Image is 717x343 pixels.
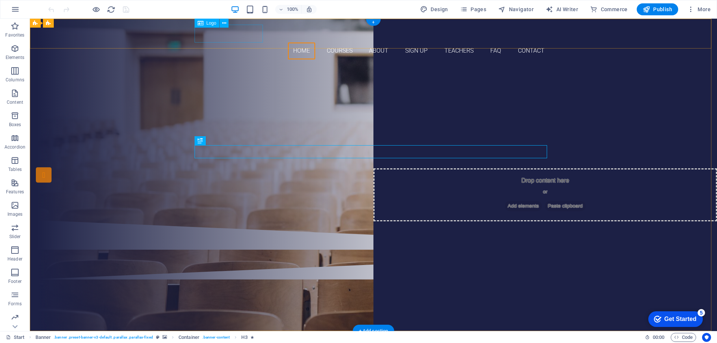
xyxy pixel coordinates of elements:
[637,3,678,15] button: Publish
[645,333,665,342] h6: Session time
[156,335,159,339] i: This element is a customizable preset
[107,5,115,14] i: Reload page
[251,335,254,339] i: Element contains an animation
[674,333,693,342] span: Code
[417,3,451,15] button: Design
[6,54,25,60] p: Elements
[9,234,21,240] p: Slider
[420,6,448,13] span: Design
[7,99,23,105] p: Content
[543,3,581,15] button: AI Writer
[6,333,25,342] a: Click to cancel selection. Double-click to open Pages
[590,6,628,13] span: Commerce
[643,6,672,13] span: Publish
[353,325,394,337] div: + Add section
[658,334,659,340] span: :
[495,3,537,15] button: Navigator
[207,21,217,25] span: Logo
[498,6,534,13] span: Navigator
[179,333,199,342] span: Click to select. Double-click to edit
[417,3,451,15] div: Design (Ctrl+Alt+Y)
[457,3,489,15] button: Pages
[687,6,711,13] span: More
[6,77,24,83] p: Columns
[286,5,298,14] h6: 100%
[9,122,21,128] p: Boxes
[241,333,247,342] span: Click to select. Double-click to edit
[8,166,22,172] p: Tables
[35,333,254,342] nav: breadcrumb
[653,333,664,342] span: 00 00
[6,4,60,19] div: Get Started 5 items remaining, 0% complete
[202,333,230,342] span: . banner-content
[702,333,711,342] button: Usercentrics
[7,211,23,217] p: Images
[8,301,22,307] p: Forms
[306,6,313,13] i: On resize automatically adjust zoom level to fit chosen device.
[275,5,302,14] button: 100%
[684,3,714,15] button: More
[587,3,631,15] button: Commerce
[6,189,24,195] p: Features
[460,6,486,13] span: Pages
[8,278,22,284] p: Footer
[35,333,51,342] span: Click to select. Double-click to edit
[546,6,578,13] span: AI Writer
[7,256,22,262] p: Header
[55,1,63,9] div: 5
[671,333,696,342] button: Code
[4,144,25,150] p: Accordion
[54,333,153,342] span: . banner .preset-banner-v3-default .parallax .parallax-fixed
[366,19,381,26] div: +
[162,335,167,339] i: This element contains a background
[5,32,24,38] p: Favorites
[22,8,54,15] div: Get Started
[91,5,100,14] button: Click here to leave preview mode and continue editing
[106,5,115,14] button: reload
